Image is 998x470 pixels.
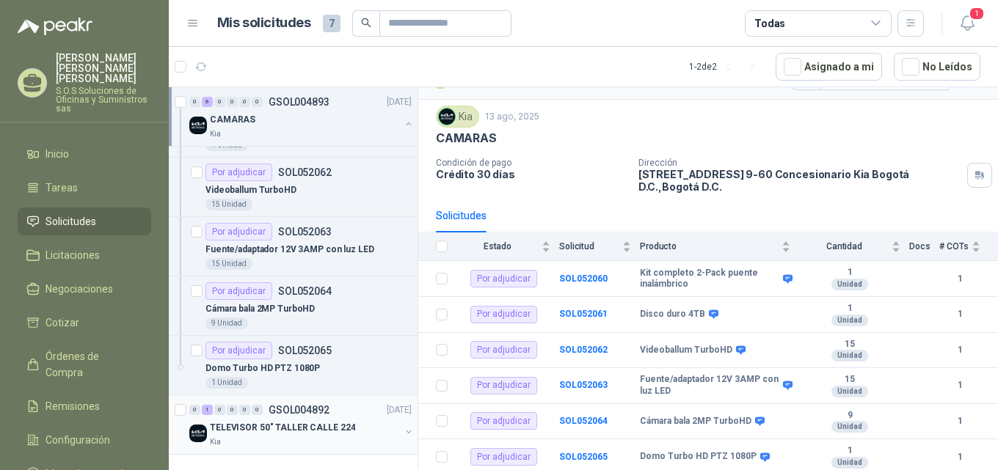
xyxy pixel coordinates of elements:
[559,232,640,261] th: Solicitud
[969,7,985,21] span: 1
[205,199,252,210] div: 15 Unidad
[18,426,151,454] a: Configuración
[456,241,539,251] span: Estado
[210,128,221,140] p: Kia
[239,405,250,415] div: 0
[559,241,619,251] span: Solicitud
[239,97,250,107] div: 0
[640,374,779,397] b: Fuente/adaptador 12V 3AMP con luz LED
[640,241,779,251] span: Producto
[18,342,151,386] a: Órdenes de Compra
[205,243,374,257] p: Fuente/adaptador 12V 3AMP con luz LED
[278,227,332,237] p: SOL052063
[559,309,608,319] a: SOL052061
[323,15,340,32] span: 7
[559,380,608,390] a: SOL052063
[799,410,900,422] b: 9
[939,272,980,286] b: 1
[638,168,961,193] p: [STREET_ADDRESS] 9-60 Concesionario Kia Bogotá D.C. , Bogotá D.C.
[939,307,980,321] b: 1
[45,432,110,448] span: Configuración
[831,279,868,290] div: Unidad
[638,158,961,168] p: Dirección
[169,276,418,336] a: Por adjudicarSOL052064Cámara bala 2MP TurboHD9 Unidad
[169,217,418,276] a: Por adjudicarSOL052063Fuente/adaptador 12V 3AMP con luz LED15 Unidad
[189,401,415,448] a: 0 1 0 0 0 0 GSOL004892[DATE] Company LogoTELEVISOR 50" TALLER CALLE 224Kia
[831,386,868,397] div: Unidad
[939,450,980,464] b: 1
[45,213,96,230] span: Solicitudes
[799,232,909,261] th: Cantidad
[799,339,900,350] b: 15
[831,315,868,326] div: Unidad
[205,183,296,197] p: Videoballum TurboHD
[640,309,705,320] b: Disco duro 4TB
[18,392,151,420] a: Remisiones
[470,377,537,394] div: Por adjudicar
[217,12,311,34] h1: Mis solicitudes
[436,158,627,168] p: Condición de pago
[361,18,371,28] span: search
[456,232,559,261] th: Estado
[939,378,980,392] b: 1
[640,451,757,463] b: Domo Turbo HD PTZ 1080P
[210,113,255,127] p: CAMARAS
[799,445,900,457] b: 1
[909,232,939,261] th: Docs
[18,18,92,35] img: Logo peakr
[559,345,608,355] a: SOL052062
[189,97,200,107] div: 0
[470,448,537,466] div: Por adjudicar
[939,414,980,428] b: 1
[169,158,418,217] a: Por adjudicarSOL052062Videoballum TurboHD15 Unidad
[45,398,100,414] span: Remisiones
[227,405,238,415] div: 0
[18,309,151,337] a: Cotizar
[640,345,732,356] b: Videoballum TurboHD
[640,416,751,427] b: Cámara bala 2MP TurboHD
[205,282,272,300] div: Por adjudicar
[559,273,608,284] a: SOL052060
[169,336,418,395] a: Por adjudicarSOL052065Domo Turbo HD PTZ 1080P1 Unidad
[470,306,537,323] div: Por adjudicar
[205,223,272,240] div: Por adjudicar
[189,93,415,140] a: 0 6 0 0 0 0 GSOL004893[DATE] Company LogoCAMARASKia
[18,208,151,235] a: Solicitudes
[189,405,200,415] div: 0
[56,87,151,113] p: S.O.S Soluciones de Oficinas y Suministros sas
[189,117,207,134] img: Company Logo
[640,232,799,261] th: Producto
[18,140,151,168] a: Inicio
[18,174,151,202] a: Tareas
[18,241,151,269] a: Licitaciones
[559,452,608,462] b: SOL052065
[210,436,221,448] p: Kia
[799,267,900,279] b: 1
[939,343,980,357] b: 1
[831,421,868,433] div: Unidad
[56,53,151,84] p: [PERSON_NAME] [PERSON_NAME] [PERSON_NAME]
[954,10,980,37] button: 1
[799,374,900,386] b: 15
[485,110,539,124] p: 13 ago, 2025
[205,342,272,359] div: Por adjudicar
[45,281,113,297] span: Negociaciones
[776,53,882,81] button: Asignado a mi
[205,258,252,270] div: 15 Unidad
[799,303,900,315] b: 1
[205,377,248,389] div: 1 Unidad
[18,275,151,303] a: Negociaciones
[894,53,980,81] button: No Leídos
[45,180,78,196] span: Tareas
[559,416,608,426] a: SOL052064
[799,241,889,251] span: Cantidad
[436,131,497,146] p: CAMARAS
[202,405,213,415] div: 1
[210,421,355,435] p: TELEVISOR 50" TALLER CALLE 224
[214,405,225,415] div: 0
[640,268,779,290] b: Kit completo 2-Pack puente inalámbrico
[387,403,412,417] p: [DATE]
